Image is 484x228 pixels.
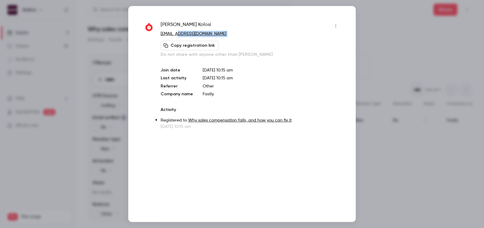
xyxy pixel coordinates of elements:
p: Company name [161,91,193,97]
span: [PERSON_NAME] Kolosi [161,21,211,31]
p: Activity [161,107,341,113]
p: Last activity [161,75,193,81]
p: Other [203,83,341,89]
p: Registered to [161,117,341,124]
p: [DATE] 10:15 am [161,124,341,130]
img: fastly.com [143,22,155,33]
p: Do not share with anyone other than [PERSON_NAME] [161,52,341,58]
p: Referrer [161,83,193,89]
a: [EMAIL_ADDRESS][DOMAIN_NAME] [161,32,226,36]
a: Why sales compensation fails, and how you can fix it [188,118,292,122]
p: [DATE] 10:15 am [203,67,341,73]
p: Fastly [203,91,341,97]
p: Join date [161,67,193,73]
span: [DATE] 10:15 am [203,76,233,80]
button: Copy registration link [161,41,219,50]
